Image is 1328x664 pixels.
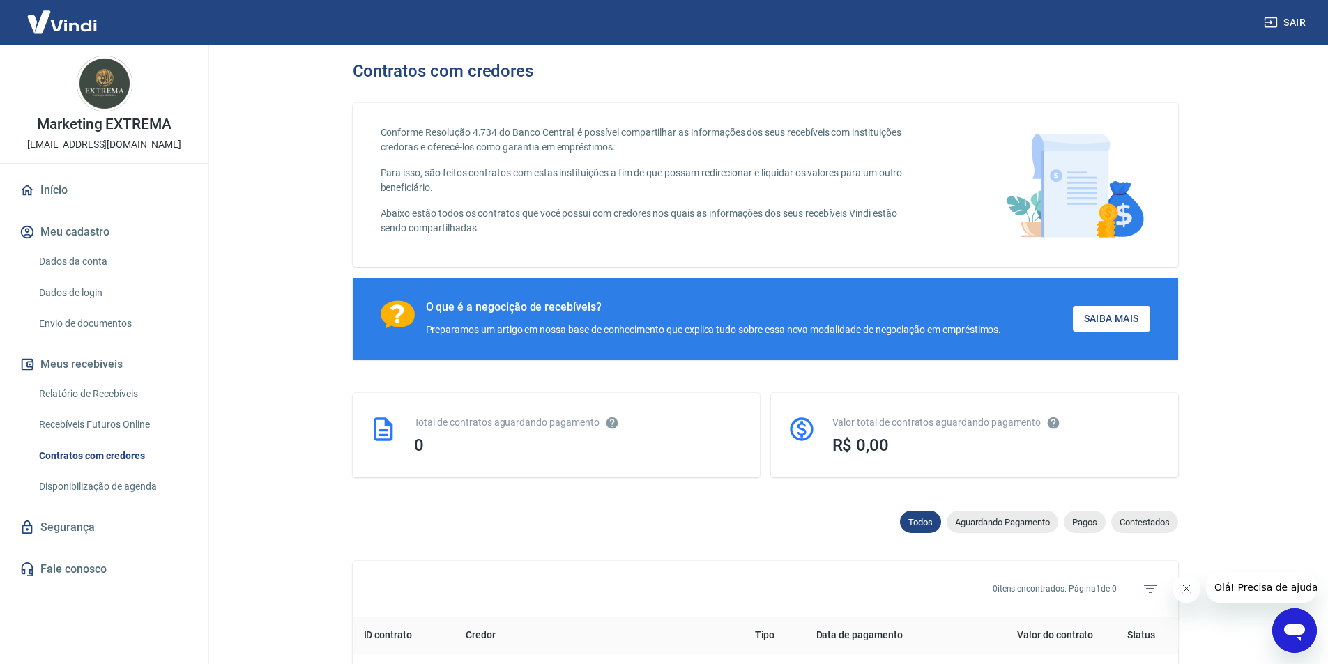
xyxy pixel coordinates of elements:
p: Para isso, são feitos contratos com estas instituições a fim de que possam redirecionar e liquida... [381,166,919,195]
button: Sair [1261,10,1311,36]
p: 0 itens encontrados. Página 1 de 0 [993,582,1117,595]
a: Saiba Mais [1073,306,1150,332]
p: Conforme Resolução 4.734 do Banco Central, é possível compartilhar as informações dos seus recebí... [381,125,919,155]
iframe: Fechar mensagem [1173,575,1200,603]
div: Todos [900,511,941,533]
span: R$ 0,00 [832,435,890,455]
th: Tipo [744,617,805,654]
a: Contratos com credores [33,442,192,470]
a: Recebíveis Futuros Online [33,410,192,439]
img: Vindi [17,1,107,43]
span: Pagos [1064,517,1106,527]
iframe: Mensagem da empresa [1206,572,1317,603]
div: Preparamos um artigo em nossa base de conhecimento que explica tudo sobre essa nova modalidade de... [426,323,1002,337]
a: Dados da conta [33,247,192,276]
button: Meus recebíveis [17,349,192,380]
th: Status [1104,617,1177,654]
svg: Esses contratos não se referem à Vindi, mas sim a outras instituições. [605,416,619,430]
div: Aguardando Pagamento [947,511,1058,533]
div: Valor total de contratos aguardando pagamento [832,415,1161,430]
a: Dados de login [33,279,192,307]
iframe: Botão para abrir a janela de mensagens [1272,608,1317,653]
img: ffff94b2-1a99-43e4-bc42-a8e450314977.jpeg [77,56,132,111]
th: Data de pagamento [805,617,963,654]
div: Contestados [1111,511,1178,533]
span: Aguardando Pagamento [947,517,1058,527]
div: O que é a negocição de recebíveis? [426,300,1002,314]
div: Total de contratos aguardando pagamento [414,415,743,430]
div: 0 [414,435,743,455]
th: ID contrato [353,617,455,654]
div: Pagos [1064,511,1106,533]
a: Relatório de Recebíveis [33,380,192,408]
h3: Contratos com credores [353,61,534,81]
span: Contestados [1111,517,1178,527]
a: Fale conosco [17,554,192,585]
img: main-image.9f1869c469d712ad33ce.png [999,125,1150,245]
a: Início [17,175,192,206]
p: Abaixo estão todos os contratos que você possui com credores nos quais as informações dos seus re... [381,206,919,236]
a: Disponibilização de agenda [33,472,192,501]
p: [EMAIL_ADDRESS][DOMAIN_NAME] [27,137,181,152]
p: Marketing EXTREMA [37,117,171,132]
span: Filtros [1134,572,1167,605]
th: Valor do contrato [962,617,1104,654]
a: Segurança [17,512,192,543]
button: Meu cadastro [17,217,192,247]
span: Olá! Precisa de ajuda? [8,10,117,21]
a: Envio de documentos [33,309,192,338]
th: Credor [455,617,743,654]
img: Ícone com um ponto de interrogação. [381,300,415,329]
span: Todos [900,517,941,527]
svg: O valor comprometido não se refere a pagamentos pendentes na Vindi e sim como garantia a outras i... [1046,416,1060,430]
